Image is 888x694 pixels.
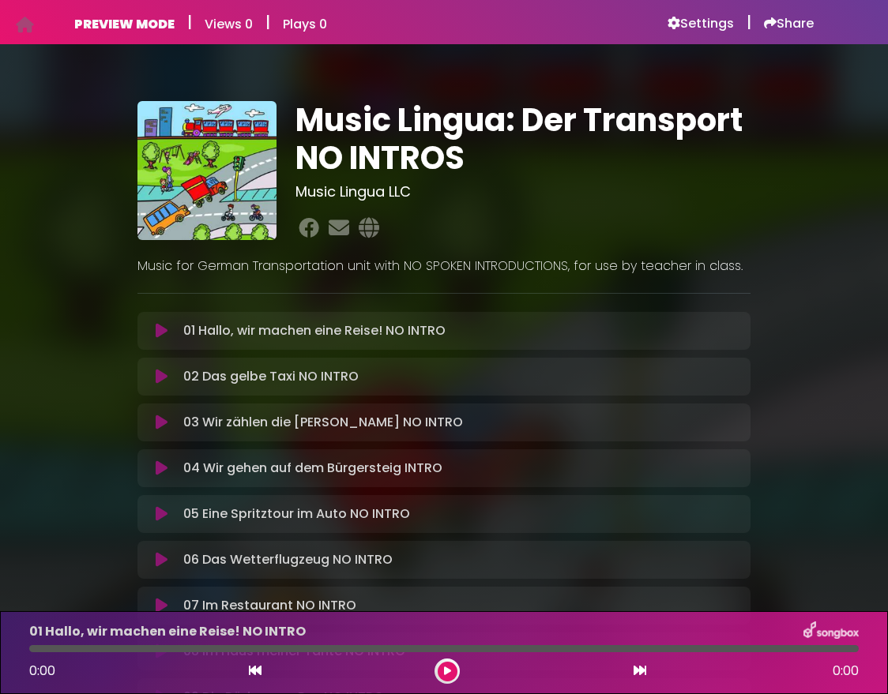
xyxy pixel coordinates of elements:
[137,101,277,240] img: J8uf6oovQvyzORrz8DkI
[295,183,751,201] h3: Music Lingua LLC
[668,16,734,32] a: Settings
[295,101,751,177] h1: Music Lingua: Der Transport NO INTROS
[183,321,446,340] p: 01 Hallo, wir machen eine Reise! NO INTRO
[265,13,270,32] h5: |
[205,17,253,32] h6: Views 0
[833,662,859,681] span: 0:00
[183,413,463,432] p: 03 Wir zählen die [PERSON_NAME] NO INTRO
[29,622,306,641] p: 01 Hallo, wir machen eine Reise! NO INTRO
[137,257,751,276] p: Music for German Transportation unit with NO SPOKEN INTRODUCTIONS, for use by teacher in class.
[74,17,175,32] h6: PREVIEW MODE
[183,505,410,523] p: 05 Eine Spritztour im Auto NO INTRO
[283,17,327,32] h6: Plays 0
[747,13,751,32] h5: |
[803,621,859,642] img: songbox-logo-white.png
[183,550,393,569] p: 06 Das Wetterflugzeug NO INTRO
[183,459,442,478] p: 04 Wir gehen auf dem Bürgersteig INTRO
[29,662,55,680] span: 0:00
[183,596,356,615] p: 07 Im Restaurant NO INTRO
[187,13,192,32] h5: |
[764,16,814,32] a: Share
[183,367,359,386] p: 02 Das gelbe Taxi NO INTRO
